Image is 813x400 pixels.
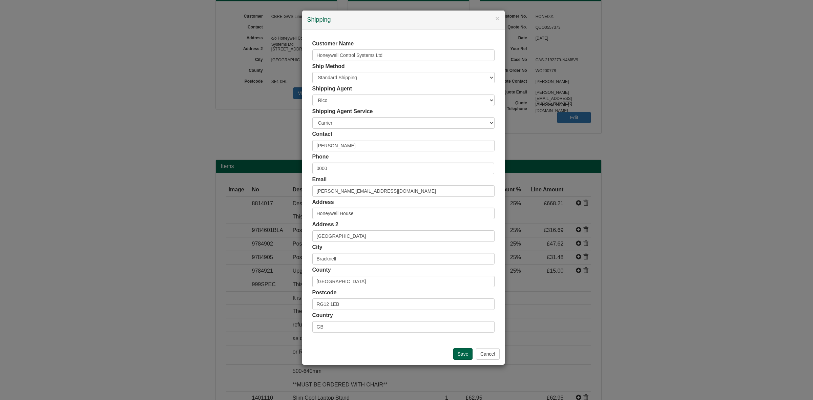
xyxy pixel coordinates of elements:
button: Cancel [476,348,500,360]
label: County [312,266,331,274]
label: Shipping Agent Service [312,108,373,115]
label: Email [312,176,327,184]
label: Contact [312,130,333,138]
label: Ship Method [312,63,345,70]
input: Mobile Preferred [312,163,495,174]
label: Phone [312,153,329,161]
input: Save [453,348,473,360]
h4: Shipping [307,16,500,24]
label: Customer Name [312,40,354,48]
label: Country [312,312,333,319]
label: Postcode [312,289,337,297]
label: Address 2 [312,221,338,229]
label: Address [312,198,334,206]
button: × [495,15,499,22]
label: Shipping Agent [312,85,352,93]
label: City [312,244,322,251]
